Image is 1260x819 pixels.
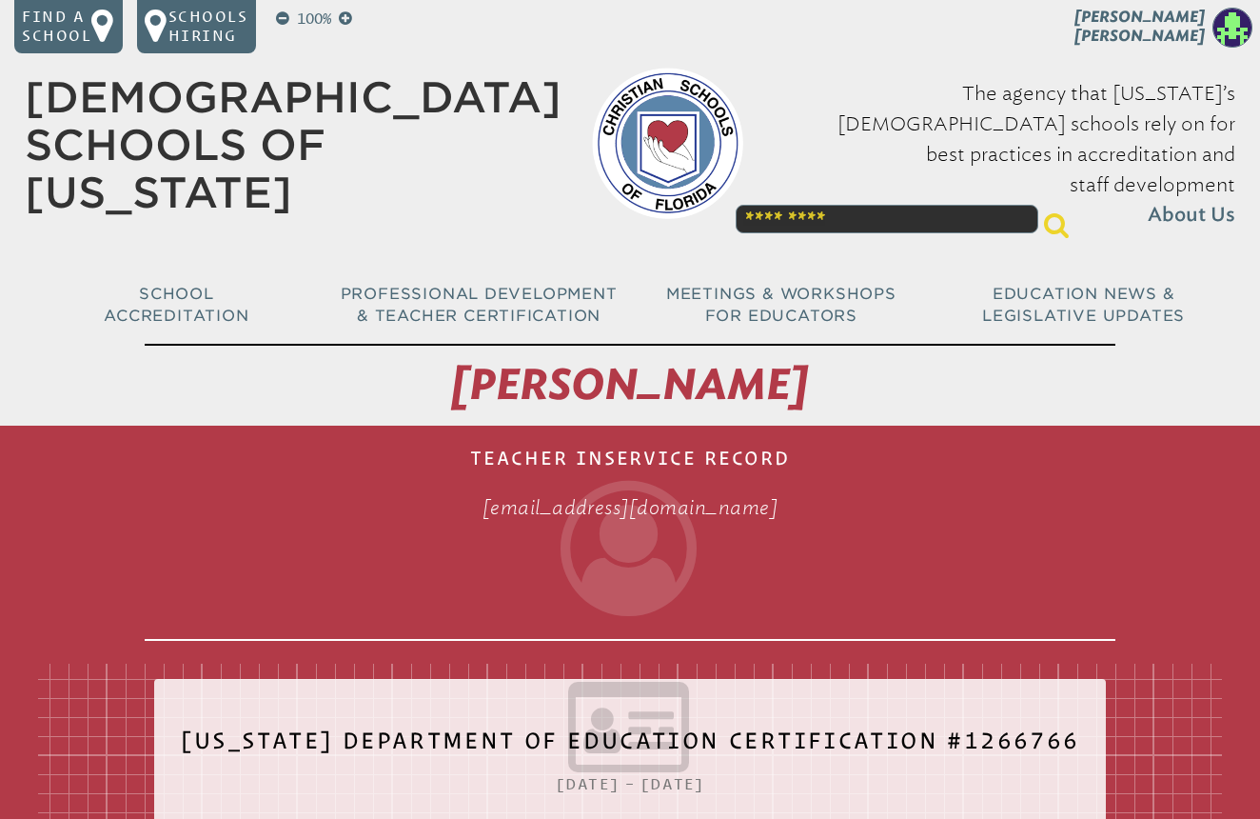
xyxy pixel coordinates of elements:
[22,8,92,46] p: Find a school
[25,72,561,217] a: [DEMOGRAPHIC_DATA] Schools of [US_STATE]
[181,716,1080,781] h2: [US_STATE] Department of Education Certification #1266766
[1212,8,1252,48] img: c5eab20fee878d919ffb38b101d2d8d8
[982,285,1185,326] span: Education News & Legislative Updates
[666,285,896,326] span: Meetings & Workshops for Educators
[1074,8,1205,45] span: [PERSON_NAME] [PERSON_NAME]
[145,433,1116,641] h1: Teacher Inservice Record
[104,285,248,326] span: School Accreditation
[557,775,704,792] span: [DATE] – [DATE]
[293,8,335,30] p: 100%
[168,8,248,46] p: Schools Hiring
[592,68,743,219] img: csf-logo-web-colors.png
[1148,201,1235,231] span: About Us
[774,79,1235,230] p: The agency that [US_STATE]’s [DEMOGRAPHIC_DATA] schools rely on for best practices in accreditati...
[451,359,808,409] span: [PERSON_NAME]
[341,285,618,326] span: Professional Development & Teacher Certification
